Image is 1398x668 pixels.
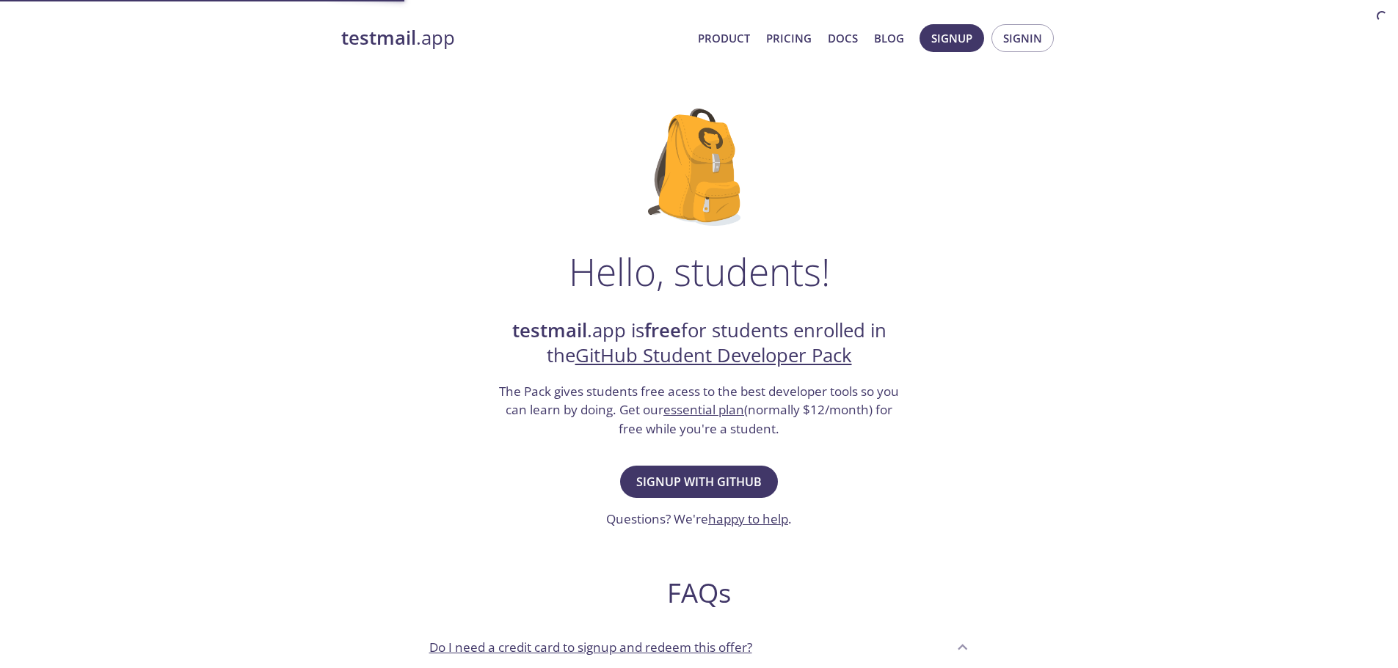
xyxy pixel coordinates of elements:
h3: The Pack gives students free acess to the best developer tools so you can learn by doing. Get our... [498,382,901,438]
a: GitHub Student Developer Pack [575,342,852,368]
a: Pricing [766,29,812,48]
span: Signup with GitHub [636,471,762,492]
button: Signin [991,24,1054,52]
button: Signup [920,24,984,52]
h2: .app is for students enrolled in the [498,318,901,369]
p: Do I need a credit card to signup and redeem this offer? [429,638,752,657]
strong: testmail [341,25,416,51]
button: Signup with GitHub [620,466,778,498]
span: Signup [931,29,972,48]
h3: Questions? We're . [606,510,792,529]
a: Product [698,29,750,48]
a: Blog [874,29,904,48]
a: essential plan [663,401,744,418]
strong: testmail [512,318,587,343]
span: Signin [1003,29,1042,48]
img: github-student-backpack.png [648,109,750,226]
a: Docs [828,29,858,48]
a: testmail.app [341,26,686,51]
h1: Hello, students! [569,249,830,293]
strong: free [644,318,681,343]
div: Do I need a credit card to signup and redeem this offer? [418,627,981,667]
h2: FAQs [418,576,981,609]
a: happy to help [708,510,788,527]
